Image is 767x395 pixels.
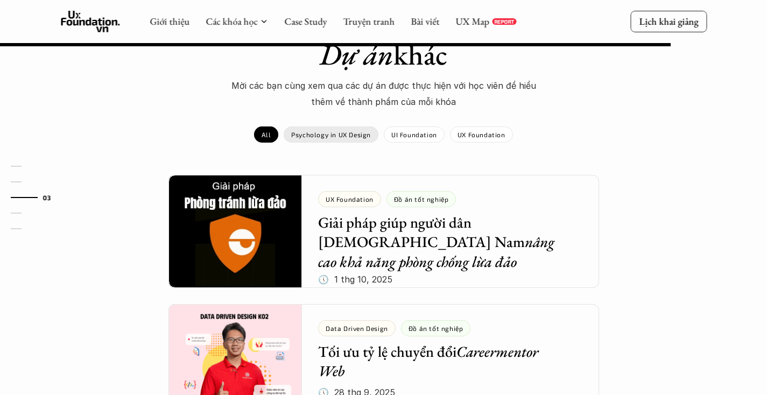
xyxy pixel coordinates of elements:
[222,77,545,110] p: Mời các bạn cùng xem qua các dự án được thực hiện với học viên để hiểu thêm về thành phẩm của mỗi...
[150,15,189,27] a: Giới thiệu
[284,15,327,27] a: Case Study
[343,15,395,27] a: Truyện tranh
[630,11,707,32] a: Lịch khai giảng
[639,15,698,27] p: Lịch khai giảng
[411,15,439,27] a: Bài viết
[195,37,572,72] h1: khác
[458,131,505,138] p: UX Foundation
[494,18,514,25] p: REPORT
[455,15,489,27] a: UX Map
[320,36,393,73] em: Dự án
[262,131,271,138] p: All
[391,131,437,138] p: UI Foundation
[492,18,516,25] a: REPORT
[11,191,62,204] a: 03
[43,194,51,201] strong: 03
[168,175,599,288] a: UX FoundationĐồ án tốt nghiệpGiải pháp giúp người dân [DEMOGRAPHIC_DATA] Namnâng cao khả năng phò...
[291,131,371,138] p: Psychology in UX Design
[206,15,257,27] a: Các khóa học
